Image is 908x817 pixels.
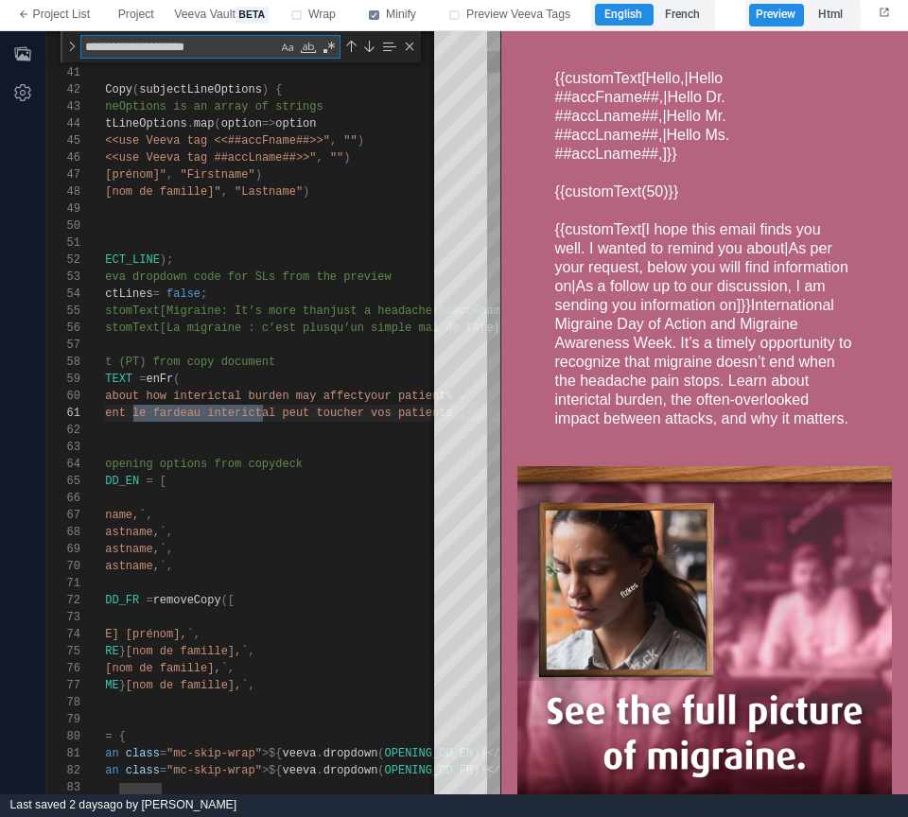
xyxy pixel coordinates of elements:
span: veeva [283,764,317,777]
span: span [92,764,119,777]
span: // Copy the veeva dropdown code for SLs from the p [9,270,350,284]
span: = [160,747,166,760]
div: 77 [46,677,80,694]
div: 78 [46,694,80,711]
span: Minify [386,7,416,24]
span: ) [358,134,364,148]
span: ME [105,679,118,692]
span: "Firstname" [180,168,254,182]
span: } [119,645,126,658]
span: veeva [283,747,317,760]
span: class [126,764,160,777]
div: 56 [46,320,80,337]
div: 63 [46,439,80,456]
div: 50 [46,217,80,235]
div: 69 [46,541,80,558]
span: subjectLineOptions [64,117,187,130]
div: 66 [46,490,80,507]
span: // subjectLineOptions is an array of strings [24,100,323,113]
div: 49 [46,200,80,217]
span: ); [160,253,173,267]
span: interictal peut toucher vos patients` [207,407,459,420]
span: , [166,168,173,182]
span: = [153,287,160,301]
div: 75 [46,643,80,660]
span: ) [255,168,262,182]
div: 74 [46,626,80,643]
div: 55 [46,303,80,320]
div: 47 [46,166,80,183]
div: Match Case (⌥⌘C) [278,38,297,57]
span: ) [262,83,269,96]
div: 71 [46,575,80,592]
span: . [317,764,323,777]
label: English [595,4,653,26]
div: Next Match (Enter) [361,39,376,54]
span: dropdown [323,764,378,777]
span: ; [201,287,207,301]
div: 57 [46,337,80,354]
span: // copy/paste opening options from copydeck [9,458,303,471]
span: dropdown [323,747,378,760]
span: SUBJECT_LINE [78,253,159,267]
span: >${ [262,747,283,760]
span: just a headache|##accFname##, migraine: It’s more [330,304,664,318]
span: >${ [262,764,283,777]
span: span [92,747,119,760]
span: = [146,475,152,488]
div: Use Regular Expression (⌥⌘R) [320,38,339,57]
span: ( [214,117,220,130]
div: 60 [46,388,80,405]
div: Match Whole Word (⌥⌘W) [299,38,318,57]
textarea: Editor content;Press Alt+F1 for Accessibility Options. [263,405,264,422]
span: = [139,373,146,386]
span: "[nom de famille]" [98,185,221,199]
div: 64 [46,456,80,473]
div: 42 [46,81,80,98]
iframe: preview [501,31,908,794]
span: "<<use Veeva tag ##accLname##>>" [98,151,316,165]
div: 43 [46,98,80,115]
div: Toggle Replace [63,31,80,62]
span: , [146,509,152,522]
span: fardeau [153,407,201,420]
span: · [201,407,207,420]
div: 58 [46,354,80,371]
img: See the full picture of migraine. [16,435,392,771]
span: · [146,407,152,420]
span: OPENING_DD_EN [385,747,474,760]
span: { [275,83,282,96]
span: "[prénom]" [98,168,166,182]
label: French [654,4,711,26]
span: [nom de famille],` [126,679,249,692]
div: 51 [46,235,80,252]
div: 79 [46,711,80,728]
span: option [221,117,262,130]
span: "Lastname" [235,185,303,199]
span: { [119,730,126,743]
label: Html [803,4,857,26]
div: 73 [46,609,80,626]
span: "<<use Veeva tag <<##accFname##>>" [98,134,330,148]
span: ( [377,747,384,760]
span: `Bonjour M. [nom de famille],` [24,662,228,675]
span: "" [330,151,343,165]
span: [nom de famille],` [126,645,249,658]
span: , [330,134,337,148]
span: option [275,117,316,130]
span: Wrap [308,7,336,24]
div: 52 [46,252,80,269]
span: . [187,117,194,130]
span: ([ [221,594,235,607]
span: false [166,287,201,301]
span: class [126,747,160,760]
span: "mc-skip-wrap" [166,764,262,777]
span: , [316,151,323,165]
div: 65 [46,473,80,490]
span: , [228,662,235,675]
span: RE [105,645,118,658]
span: , [248,645,254,658]
div: 68 [46,524,80,541]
